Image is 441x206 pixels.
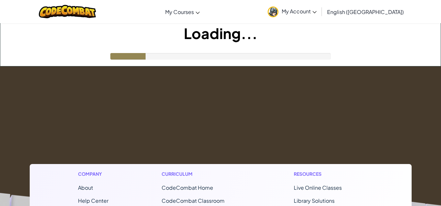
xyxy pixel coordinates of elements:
img: avatar [268,7,278,17]
a: Library Solutions [294,197,335,204]
h1: Curriculum [162,171,241,177]
h1: Loading... [0,23,441,43]
a: Help Center [78,197,108,204]
span: English ([GEOGRAPHIC_DATA]) [327,8,404,15]
a: About [78,184,93,191]
img: CodeCombat logo [39,5,96,18]
a: English ([GEOGRAPHIC_DATA]) [324,3,407,21]
h1: Company [78,171,108,177]
a: My Account [264,1,320,22]
a: Live Online Classes [294,184,342,191]
span: My Courses [165,8,194,15]
a: My Courses [162,3,203,21]
span: My Account [282,8,317,15]
a: CodeCombat Classroom [162,197,225,204]
span: CodeCombat Home [162,184,213,191]
h1: Resources [294,171,363,177]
